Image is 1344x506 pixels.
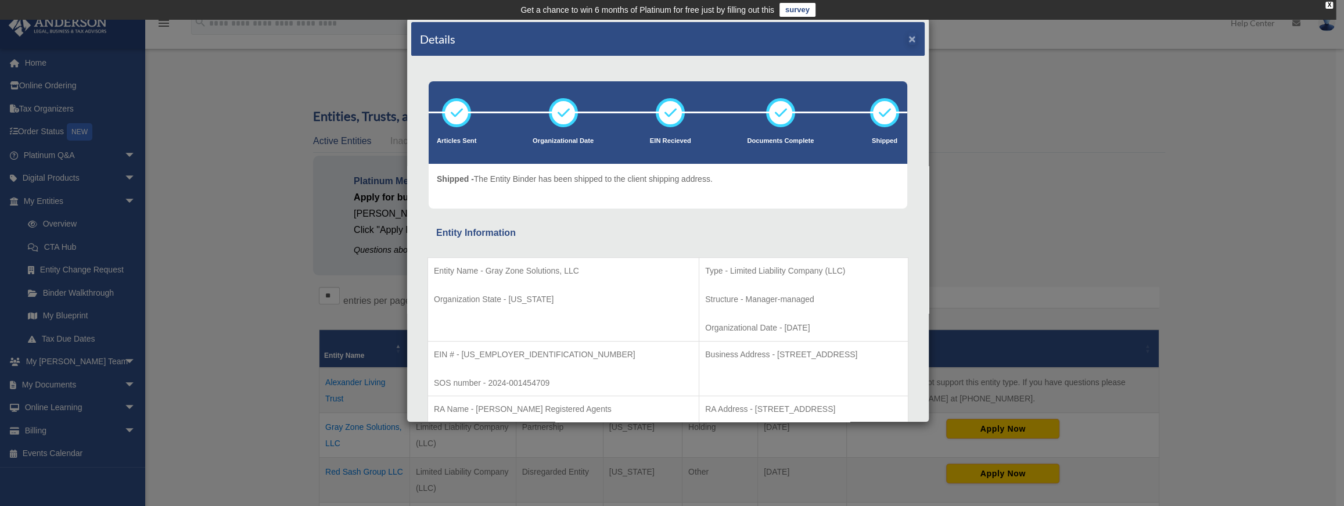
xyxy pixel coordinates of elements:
[520,3,774,17] div: Get a chance to win 6 months of Platinum for free just by filling out this
[705,292,902,307] p: Structure - Manager-managed
[436,225,900,241] div: Entity Information
[705,264,902,278] p: Type - Limited Liability Company (LLC)
[1325,2,1333,9] div: close
[779,3,815,17] a: survey
[434,376,693,390] p: SOS number - 2024-001454709
[434,402,693,417] p: RA Name - [PERSON_NAME] Registered Agents
[434,264,693,278] p: Entity Name - Gray Zone Solutions, LLC
[705,402,902,417] p: RA Address - [STREET_ADDRESS]
[434,292,693,307] p: Organization State - [US_STATE]
[420,31,455,47] h4: Details
[908,33,916,45] button: ×
[705,347,902,362] p: Business Address - [STREET_ADDRESS]
[747,135,814,147] p: Documents Complete
[437,135,476,147] p: Articles Sent
[437,172,713,186] p: The Entity Binder has been shipped to the client shipping address.
[650,135,691,147] p: EIN Recieved
[705,321,902,335] p: Organizational Date - [DATE]
[437,174,474,184] span: Shipped -
[434,347,693,362] p: EIN # - [US_EMPLOYER_IDENTIFICATION_NUMBER]
[533,135,594,147] p: Organizational Date
[870,135,899,147] p: Shipped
